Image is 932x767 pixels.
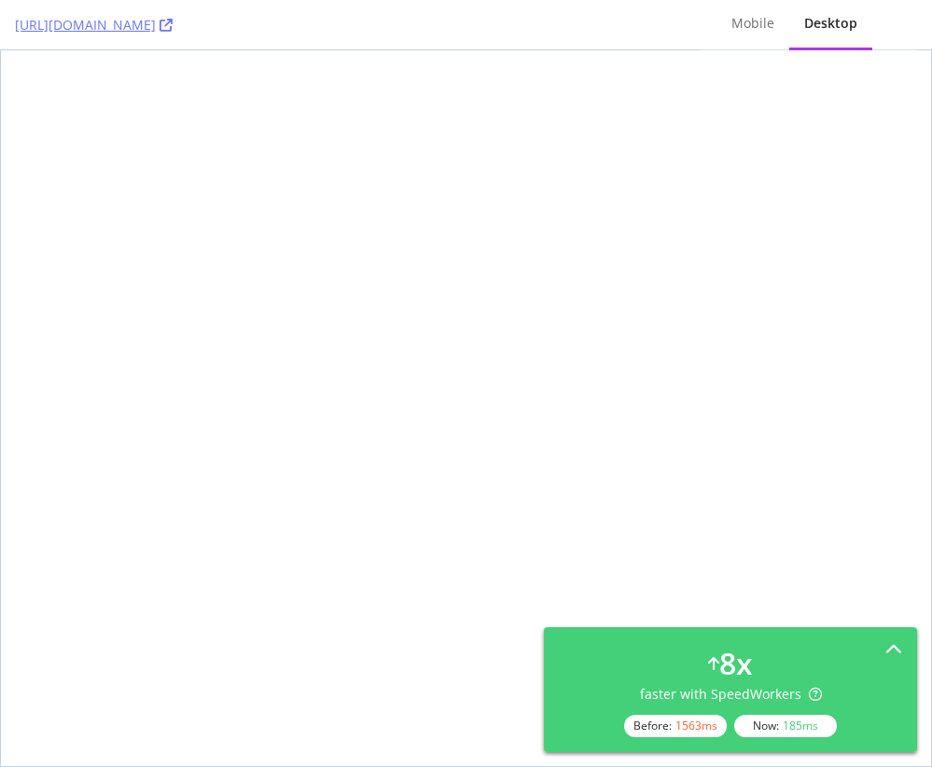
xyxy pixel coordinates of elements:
[783,718,818,733] div: 185 ms
[804,14,857,33] div: Desktop
[734,715,837,737] div: Now:
[675,718,717,733] div: 1563 ms
[624,715,727,737] div: Before:
[719,642,753,685] div: 8 x
[731,14,774,33] div: Mobile
[640,685,822,704] div: faster with SpeedWorkers
[15,16,173,34] a: [URL][DOMAIN_NAME]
